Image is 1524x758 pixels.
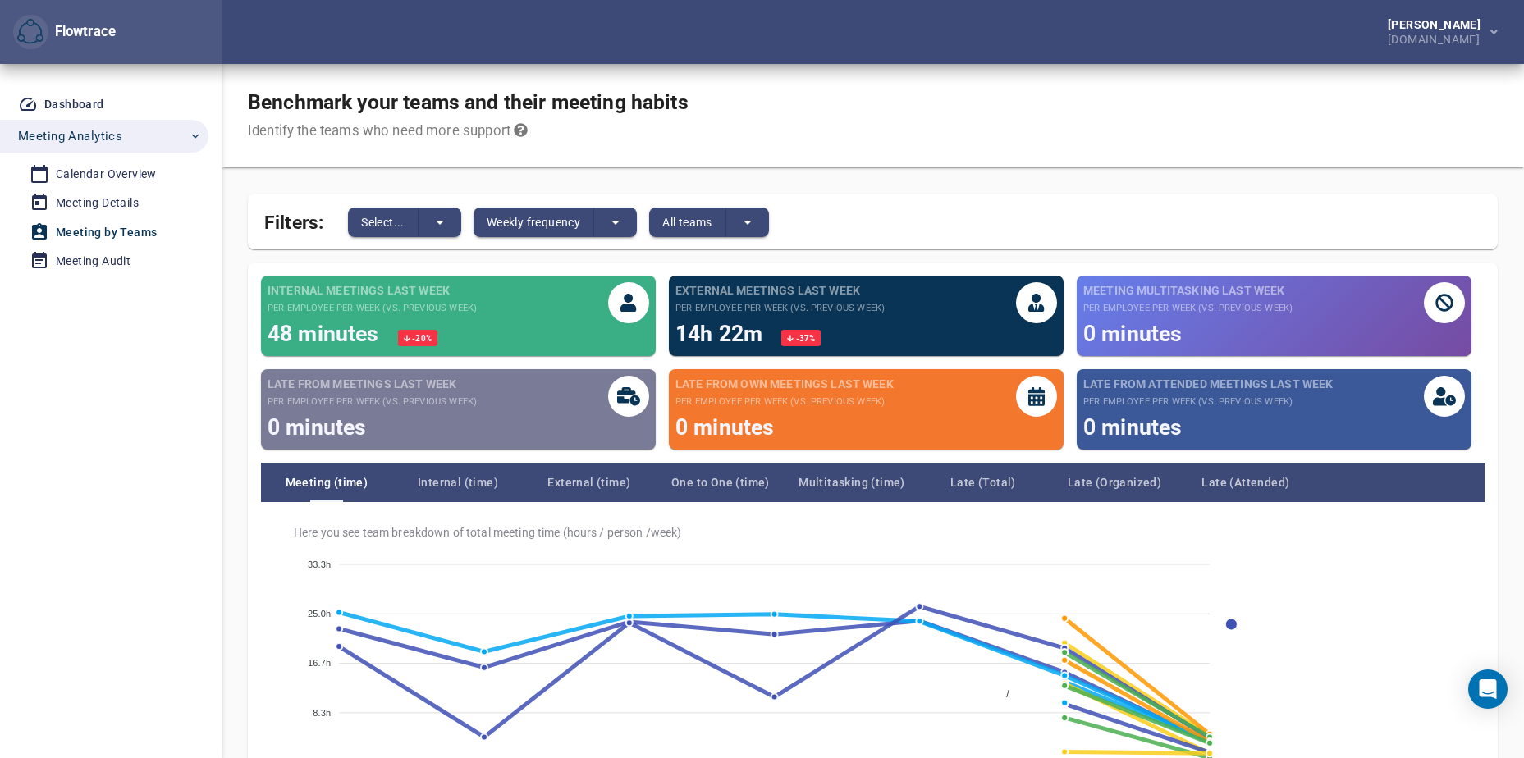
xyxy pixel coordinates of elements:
[56,164,157,185] div: Calendar Overview
[918,473,1049,492] span: Late (Total)
[662,212,712,232] span: All teams
[994,688,1009,700] span: /
[1180,473,1311,492] span: Late (Attended)
[410,334,432,343] span: -20 %
[268,414,366,440] span: 0 minutes
[56,222,157,243] div: Meeting by Teams
[1083,395,1334,409] small: per employee per week (vs. previous week)
[1083,414,1182,440] span: 0 minutes
[268,395,477,409] small: per employee per week (vs. previous week)
[56,193,139,213] div: Meeting Details
[649,208,769,237] div: split button
[1083,302,1293,315] small: per employee per week (vs. previous week)
[487,212,580,232] span: Weekly frequency
[794,334,816,343] span: -37 %
[313,708,331,718] tspan: 8.3h
[268,376,477,392] span: Late from meetings last week
[18,126,122,147] span: Meeting Analytics
[17,19,43,45] img: Flowtrace
[268,282,477,299] span: Internal meetings last week
[13,15,48,50] button: Flowtrace
[268,321,385,346] span: 48 minutes
[474,208,594,237] button: Weekly frequency
[675,321,768,346] span: 14h 22m
[1083,321,1182,346] span: 0 minutes
[268,302,477,315] small: per employee per week (vs. previous week)
[675,282,885,299] span: External meetings last week
[13,15,116,50] div: Flowtrace
[44,94,104,115] div: Dashboard
[524,473,655,492] span: External (time)
[56,251,130,272] div: Meeting Audit
[248,121,689,141] div: Identify the teams who need more support
[1362,14,1511,50] button: [PERSON_NAME][DOMAIN_NAME]
[1388,30,1487,45] div: [DOMAIN_NAME]
[1049,473,1180,492] span: Late (Organized)
[264,202,323,237] span: Filters:
[655,473,786,492] span: One to One (time)
[1468,669,1508,709] div: Open Intercom Messenger
[1388,19,1487,30] div: [PERSON_NAME]
[786,473,918,492] span: Multitasking (time)
[308,659,331,669] tspan: 16.7h
[675,302,885,315] small: per employee per week (vs. previous week)
[308,609,331,619] tspan: 25.0h
[474,208,637,237] div: split button
[675,376,894,392] span: Late from own meetings last week
[675,395,894,409] small: per employee per week (vs. previous week)
[348,208,419,237] button: Select...
[248,90,689,115] h1: Benchmark your teams and their meeting habits
[1083,376,1334,392] span: Late from attended meetings last week
[294,525,1465,540] span: Here you see team breakdown of total meeting time (hours / person / week )
[348,208,461,237] div: split button
[261,463,1485,502] div: Team breakdown
[1083,282,1293,299] span: Meeting Multitasking last week
[675,414,774,440] span: 0 minutes
[392,473,524,492] span: Internal (time)
[361,212,405,232] span: Select...
[308,559,331,569] tspan: 33.3h
[261,473,392,492] span: Meeting (time)
[649,208,726,237] button: All teams
[48,22,116,42] div: Flowtrace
